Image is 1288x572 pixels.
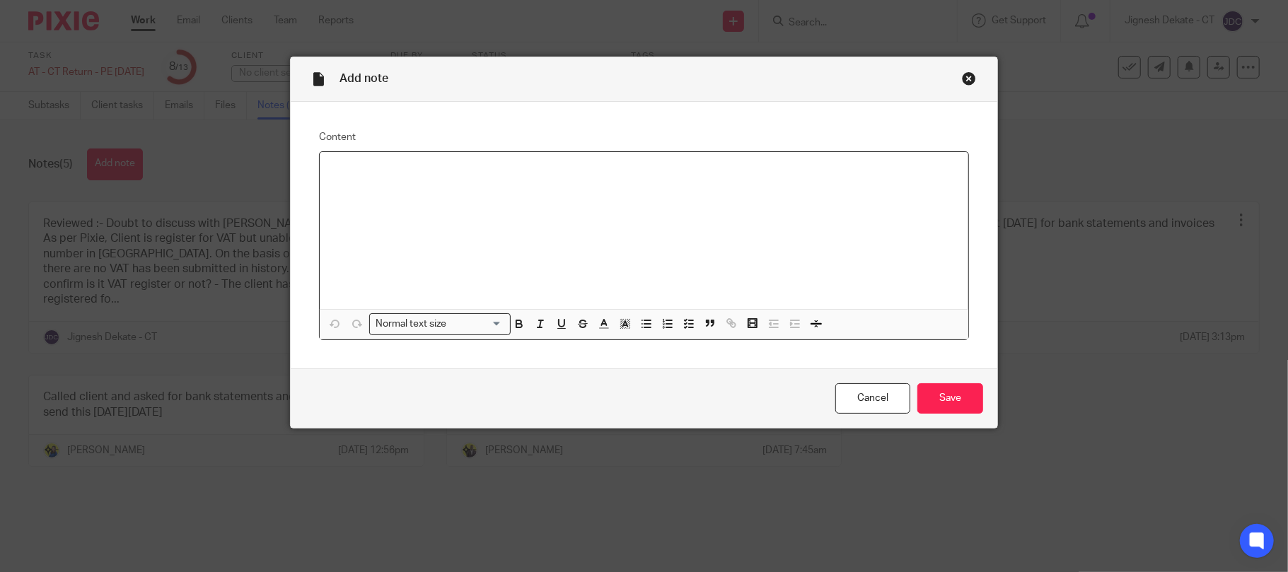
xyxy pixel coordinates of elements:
a: Cancel [835,383,910,414]
span: Add note [340,73,388,84]
input: Search for option [451,317,502,332]
div: Close this dialog window [962,71,976,86]
input: Save [917,383,983,414]
div: Search for option [369,313,511,335]
label: Content [319,130,970,144]
span: Normal text size [373,317,450,332]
